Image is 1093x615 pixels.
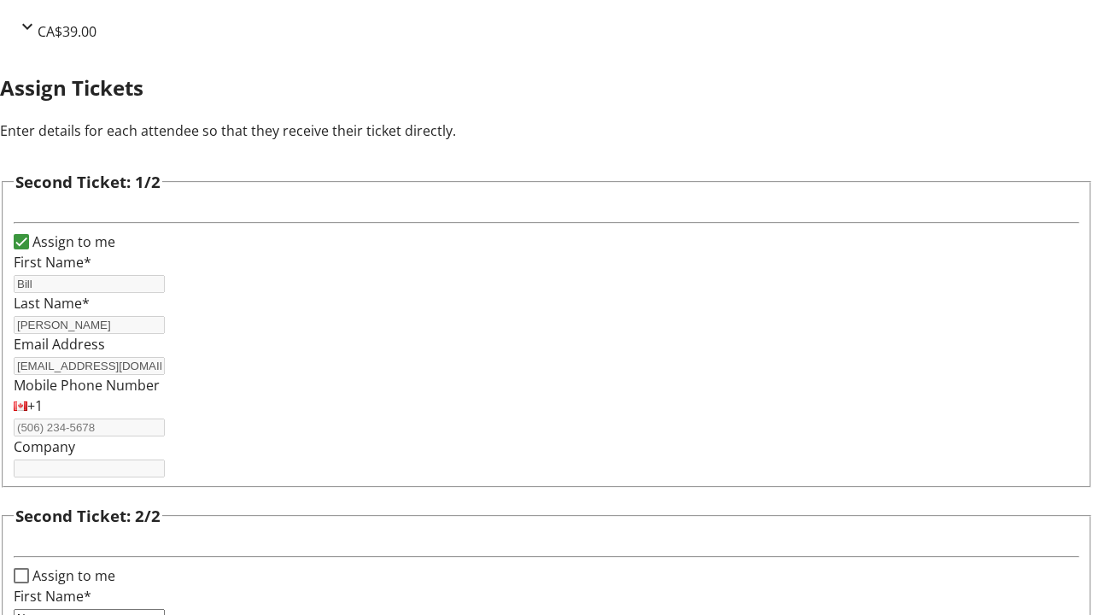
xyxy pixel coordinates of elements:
h3: Second Ticket: 1/2 [15,170,161,194]
label: Mobile Phone Number [14,376,160,395]
label: Assign to me [29,565,115,586]
input: (506) 234-5678 [14,419,165,436]
label: Last Name* [14,294,90,313]
label: Assign to me [29,231,115,252]
label: First Name* [14,253,91,272]
label: Email Address [14,335,105,354]
span: CA$39.00 [38,22,96,41]
label: Company [14,437,75,456]
h3: Second Ticket: 2/2 [15,504,161,528]
label: First Name* [14,587,91,606]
